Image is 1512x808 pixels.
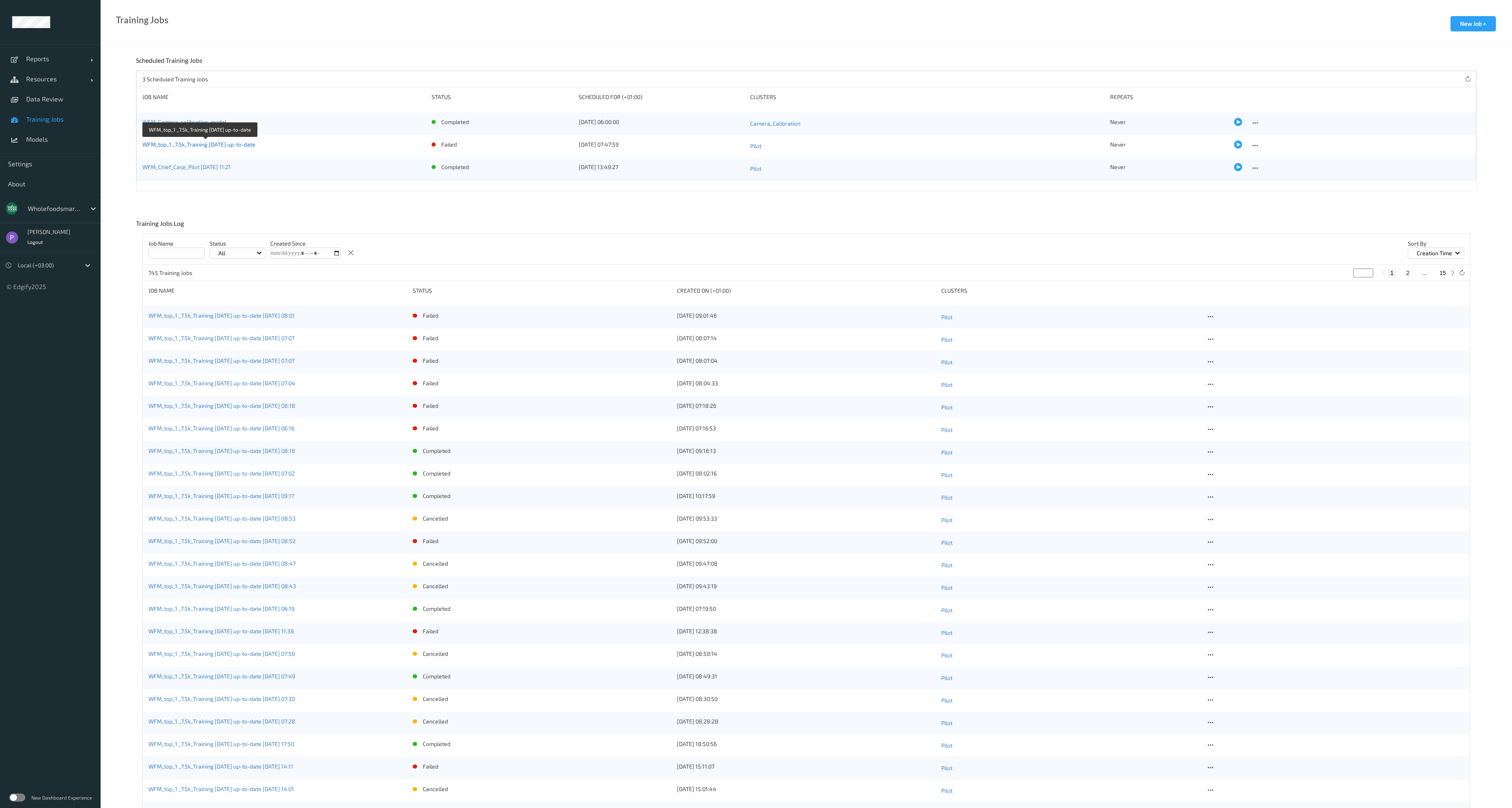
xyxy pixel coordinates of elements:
[148,402,295,409] a: WFM_top_1 _7.5k_Training [DATE] up-to-date [DATE] 08:18
[677,447,936,455] div: [DATE] 09:18:13
[148,335,294,341] a: WFM_top_1 _7.5k_Training [DATE] up-to-date [DATE] 07:07
[750,141,1105,152] a: Pilot
[750,118,1105,129] a: Camera_Calibration
[423,560,448,568] p: cancelled
[423,424,438,432] p: failed
[941,560,1200,571] a: Pilot
[941,379,1200,391] a: Pilot
[677,469,936,477] div: [DATE] 08:02:16
[1110,118,1126,125] span: Never
[677,627,936,635] div: [DATE] 12:38:38
[148,763,293,770] a: WFM_top_1 _7.5k_Training [DATE] up-to-date [DATE] 14:11
[1408,240,1464,248] p: Sort by
[677,560,936,568] div: [DATE] 09:47:08
[941,357,1200,368] a: Pilot
[423,672,451,680] p: completed
[579,93,744,101] div: Scheduled for (+01:00)
[441,141,457,149] p: failed
[677,717,936,725] div: [DATE] 08:28:28
[423,379,438,387] p: failed
[148,673,295,680] a: WFM_top_1 _7.5k_Training [DATE] up-to-date [DATE] 07:49
[1450,16,1496,31] button: New Job +
[677,582,936,590] div: [DATE] 09:43:19
[750,163,1105,174] a: Pilot
[423,402,438,410] p: failed
[423,537,438,545] p: failed
[677,334,936,342] div: [DATE] 08:07:14
[148,740,294,747] a: WFM_top_1 _7.5k_Training [DATE] up-to-date [DATE] 17:50
[1110,141,1126,148] span: Never
[941,605,1200,616] a: Pilot
[142,141,255,148] a: WFM_top_1 _7.5k_Training [DATE] up-to-date
[148,240,205,248] p: Job Name
[148,515,296,522] a: WFM_top_1 _7.5k_Training [DATE] up-to-date [DATE] 08:53
[423,447,451,455] p: completed
[941,785,1200,796] a: Pilot
[216,249,228,257] p: All
[941,717,1200,729] a: Pilot
[413,287,671,295] div: status
[1404,269,1412,277] button: 2
[148,583,296,589] a: WFM_top_1 _7.5k_Training [DATE] up-to-date [DATE] 08:43
[677,763,936,771] div: [DATE] 15:11:07
[136,219,186,234] div: Training Jobs Log
[941,424,1200,436] a: Pilot
[677,537,936,545] div: [DATE] 09:52:00
[677,650,936,658] div: [DATE] 08:50:14
[423,492,451,500] p: completed
[941,627,1200,639] a: Pilot
[677,287,936,295] div: Created On (+01:00)
[270,240,341,248] p: Created Since
[677,695,936,703] div: [DATE] 08:30:50
[148,312,295,319] a: WFM_top_1 _7.5k_Training [DATE] up-to-date [DATE] 08:01
[941,492,1200,503] a: Pilot
[148,470,295,477] a: WFM_top_1 _7.5k_Training [DATE] up-to-date [DATE] 07:02
[941,582,1200,593] a: Pilot
[579,118,744,126] div: [DATE] 06:00:00
[941,672,1200,684] a: Pilot
[432,93,574,101] div: Status
[1110,93,1228,101] div: Repeats
[1388,269,1396,277] button: 1
[677,424,936,432] div: [DATE] 07:16:53
[677,605,936,613] div: [DATE] 07:19:50
[941,650,1200,661] a: Pilot
[941,763,1200,774] a: Pilot
[1437,269,1448,277] button: 15
[210,240,266,248] p: Status
[148,287,407,295] div: Job Name
[142,93,426,101] div: Job Name
[579,163,744,171] div: [DATE] 13:49:27
[148,380,295,386] a: WFM_top_1 _7.5k_Training [DATE] up-to-date [DATE] 07:04
[116,16,169,24] div: Training Jobs
[423,717,448,725] p: cancelled
[423,785,448,793] p: cancelled
[142,75,208,83] p: 3 Scheduled Training Jobs
[941,334,1200,345] a: Pilot
[148,695,295,702] a: WFM_top_1 _7.5k_Training [DATE] up-to-date [DATE] 07:30
[1414,249,1455,257] p: Creation Time
[941,537,1200,548] a: Pilot
[941,469,1200,481] a: Pilot
[148,269,209,277] p: 745 Training Jobs
[1110,163,1126,170] span: Never
[941,447,1200,458] a: Pilot
[423,740,451,748] p: completed
[423,650,448,658] p: cancelled
[677,672,936,680] div: [DATE] 08:49:31
[941,312,1200,323] a: Pilot
[148,537,296,544] a: WFM_top_1 _7.5k_Training [DATE] up-to-date [DATE] 08:52
[441,118,469,126] p: completed
[677,785,936,793] div: [DATE] 15:01:44
[750,93,1105,101] div: Clusters
[677,379,936,387] div: [DATE] 08:04:33
[423,469,451,477] p: completed
[677,312,936,320] div: [DATE] 09:01:46
[1420,269,1430,277] button: ...
[148,605,294,612] a: WFM_top_1 _7.5k_Training [DATE] up-to-date [DATE] 06:19
[423,582,448,590] p: cancelled
[423,357,438,365] p: failed
[423,695,448,703] p: cancelled
[441,163,469,171] p: completed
